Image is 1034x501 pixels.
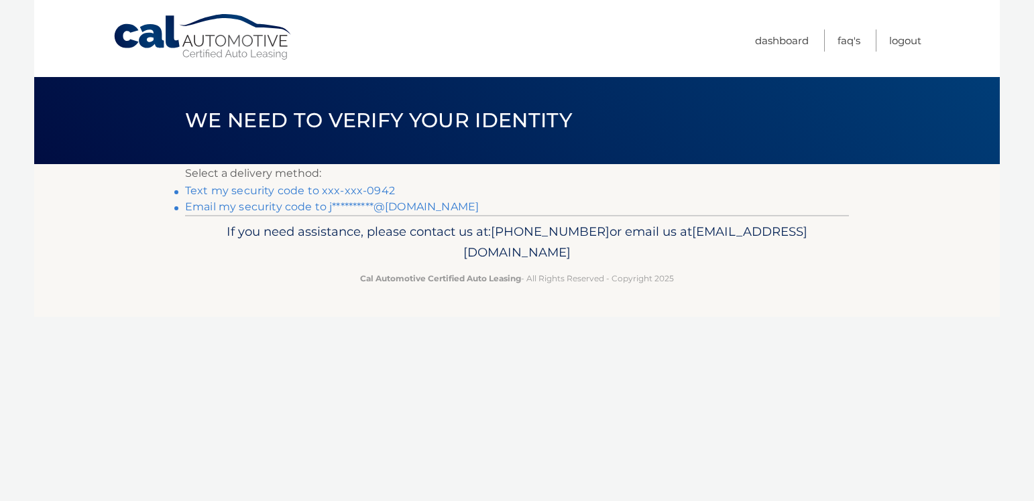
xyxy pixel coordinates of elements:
span: We need to verify your identity [185,108,572,133]
a: Text my security code to xxx-xxx-0942 [185,184,395,197]
p: If you need assistance, please contact us at: or email us at [194,221,840,264]
a: Email my security code to j**********@[DOMAIN_NAME] [185,200,479,213]
a: Logout [889,29,921,52]
a: FAQ's [838,29,860,52]
span: [PHONE_NUMBER] [491,224,610,239]
p: - All Rights Reserved - Copyright 2025 [194,271,840,285]
a: Cal Automotive [113,13,294,61]
a: Dashboard [755,29,809,52]
p: Select a delivery method: [185,164,849,183]
strong: Cal Automotive Certified Auto Leasing [360,273,521,283]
